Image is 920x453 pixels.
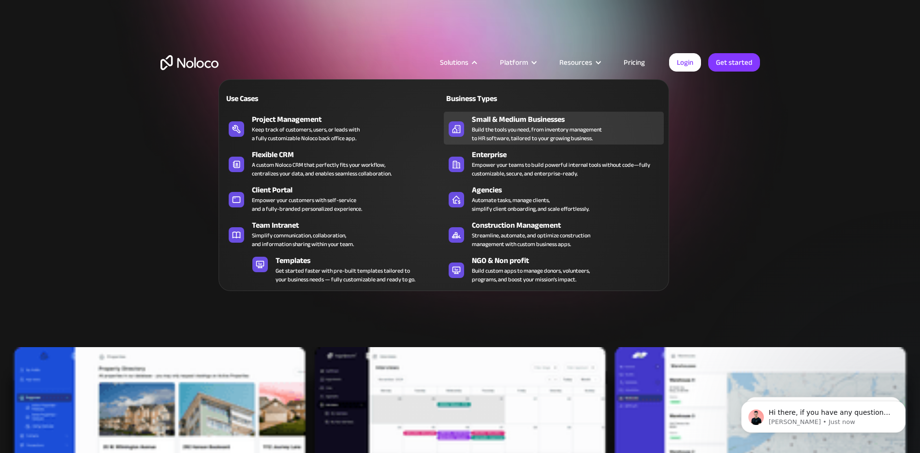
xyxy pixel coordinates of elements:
[224,112,444,145] a: Project ManagementKeep track of customers, users, or leads witha fully customizable Noloco back o...
[224,93,330,104] div: Use Cases
[161,55,219,70] a: home
[276,255,424,266] div: Templates
[472,161,659,178] div: Empower your teams to build powerful internal tools without code—fully customizable, secure, and ...
[252,114,448,125] div: Project Management
[444,182,664,215] a: AgenciesAutomate tasks, manage clients,simplify client onboarding, and scale effortlessly.
[472,231,590,248] div: Streamline, automate, and optimize construction management with custom business apps.
[727,380,920,448] iframe: Intercom notifications message
[472,184,668,196] div: Agencies
[559,56,592,69] div: Resources
[444,253,664,286] a: NGO & Non profitBuild custom apps to manage donors, volunteers,programs, and boost your mission’s...
[252,184,448,196] div: Client Portal
[252,196,362,213] div: Empower your customers with self-service and a fully-branded personalized experience.
[219,66,669,291] nav: Solutions
[252,231,354,248] div: Simplify communication, collaboration, and information sharing within your team.
[440,56,468,69] div: Solutions
[488,56,547,69] div: Platform
[444,87,664,109] a: Business Types
[224,147,444,180] a: Flexible CRMA custom Noloco CRM that perfectly fits your workflow,centralizes your data, and enab...
[224,218,444,250] a: Team IntranetSimplify communication, collaboration,and information sharing within your team.
[252,149,448,161] div: Flexible CRM
[669,53,701,72] a: Login
[161,126,760,184] h1: Start Building Your Perfect App with Ready-to-Use Templates
[500,56,528,69] div: Platform
[547,56,612,69] div: Resources
[252,125,360,143] div: Keep track of customers, users, or leads with a fully customizable Noloco back office app.
[472,125,602,143] div: Build the tools you need, from inventory management to HR software, tailored to your growing busi...
[276,266,415,284] div: Get started faster with pre-built templates tailored to your business needs — fully customizable ...
[444,147,664,180] a: EnterpriseEmpower your teams to build powerful internal tools without code—fully customizable, se...
[428,56,488,69] div: Solutions
[708,53,760,72] a: Get started
[444,112,664,145] a: Small & Medium BusinessesBuild the tools you need, from inventory managementto HR software, tailo...
[472,149,668,161] div: Enterprise
[444,93,550,104] div: Business Types
[472,255,668,266] div: NGO & Non profit
[472,196,589,213] div: Automate tasks, manage clients, simplify client onboarding, and scale effortlessly.
[224,182,444,215] a: Client PortalEmpower your customers with self-serviceand a fully-branded personalized experience.
[472,114,668,125] div: Small & Medium Businesses
[252,161,392,178] div: A custom Noloco CRM that perfectly fits your workflow, centralizes your data, and enables seamles...
[248,253,420,286] a: TemplatesGet started faster with pre-built templates tailored toyour business needs — fully custo...
[472,219,668,231] div: Construction Management
[612,56,657,69] a: Pricing
[444,218,664,250] a: Construction ManagementStreamline, automate, and optimize constructionmanagement with custom busi...
[252,219,448,231] div: Team Intranet
[224,87,444,109] a: Use Cases
[472,266,590,284] div: Build custom apps to manage donors, volunteers, programs, and boost your mission’s impact.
